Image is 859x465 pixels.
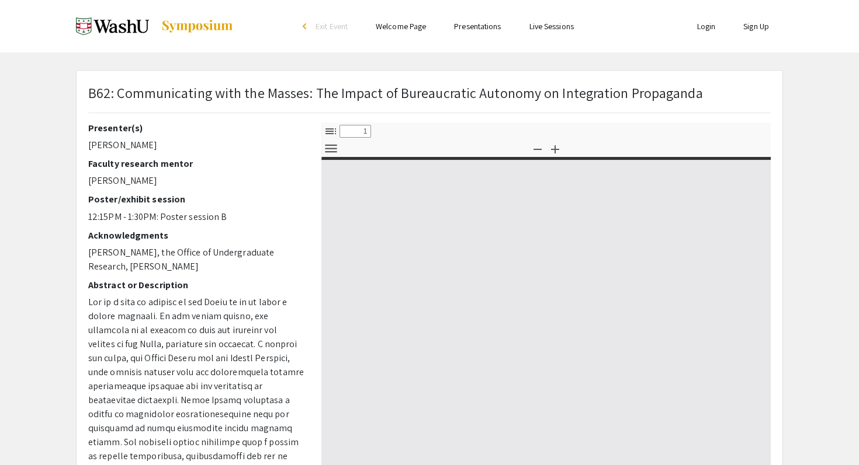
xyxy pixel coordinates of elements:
[321,123,341,139] button: Toggle Sidebar
[88,123,304,134] h2: Presenter(s)
[316,21,348,32] span: Exit Event
[9,412,50,456] iframe: Chat
[321,140,341,157] button: Tools
[76,12,234,41] a: Spring 2025 Undergraduate Research Symposium
[697,21,716,32] a: Login
[88,158,304,169] h2: Faculty research mentor
[88,279,304,291] h2: Abstract or Description
[76,12,149,41] img: Spring 2025 Undergraduate Research Symposium
[88,82,703,103] p: B62: Communicating with the Masses: The Impact of Bureaucratic Autonomy on Integration Propaganda
[545,140,565,157] button: Zoom In
[528,140,548,157] button: Zoom Out
[743,21,769,32] a: Sign Up
[88,174,304,188] p: [PERSON_NAME]
[88,194,304,205] h2: Poster/exhibit session
[88,246,304,274] p: [PERSON_NAME], the Office of Undergraduate Research, [PERSON_NAME]
[376,21,426,32] a: Welcome Page
[88,138,304,152] p: [PERSON_NAME]
[161,19,234,33] img: Symposium by ForagerOne
[88,230,304,241] h2: Acknowledgments
[454,21,501,32] a: Presentations
[340,125,371,138] input: Page
[529,21,574,32] a: Live Sessions
[303,23,310,30] div: arrow_back_ios
[88,210,304,224] p: 12:15PM - 1:30PM: Poster session B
